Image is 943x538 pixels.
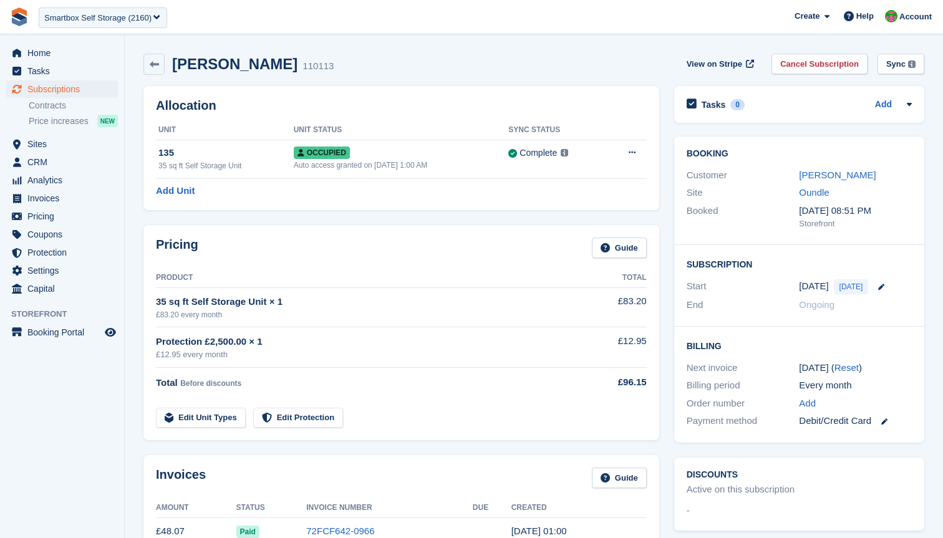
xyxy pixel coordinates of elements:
button: Sync [878,54,924,74]
span: Analytics [27,171,102,189]
span: Booking Portal [27,324,102,341]
a: menu [6,135,118,153]
a: menu [6,80,118,98]
div: Smartbox Self Storage (2160) [44,12,152,24]
a: menu [6,190,118,207]
th: Amount [156,498,236,518]
a: [PERSON_NAME] [799,170,876,180]
div: Sync [886,58,906,70]
div: [DATE] ( ) [799,361,912,375]
a: menu [6,226,118,243]
div: Payment method [687,414,800,428]
span: Capital [27,280,102,297]
span: CRM [27,153,102,171]
a: Edit Unit Types [156,408,246,428]
div: 0 [730,99,745,110]
a: 72FCF642-0966 [306,526,374,536]
a: View on Stripe [682,54,757,74]
div: Debit/Credit Card [799,414,912,428]
span: View on Stripe [687,58,742,70]
span: Before discounts [180,379,241,388]
span: Protection [27,244,102,261]
time: 2025-09-26 00:00:24 UTC [511,526,567,536]
span: Home [27,44,102,62]
img: Will McNeilly [885,10,897,22]
a: Cancel Subscription [771,54,868,74]
span: Pricing [27,208,102,225]
div: Billing period [687,378,800,393]
td: £83.20 [581,287,646,327]
h2: Invoices [156,468,206,488]
span: Settings [27,262,102,279]
span: Total [156,377,178,388]
th: Due [473,498,511,518]
span: Storefront [11,308,124,320]
a: menu [6,262,118,279]
th: Unit [156,120,294,140]
div: Active on this subscription [687,483,795,497]
span: Subscriptions [27,80,102,98]
div: Booked [687,204,800,230]
div: Auto access granted on [DATE] 1:00 AM [294,160,509,171]
a: Add Unit [156,184,195,198]
div: Order number [687,396,800,411]
div: NEW [97,115,118,127]
a: Guide [592,468,647,488]
span: Help [856,10,874,22]
a: menu [6,62,118,80]
span: Occupied [294,147,350,159]
div: £83.20 every month [156,309,581,320]
span: Sites [27,135,102,153]
div: Start [687,279,800,294]
th: Total [581,268,646,288]
th: Invoice Number [306,498,473,518]
a: menu [6,171,118,189]
a: Price increases NEW [29,114,118,128]
h2: Allocation [156,98,647,113]
span: Account [899,11,932,23]
span: Create [795,10,820,22]
div: £96.15 [581,375,646,390]
a: menu [6,208,118,225]
span: - [687,504,690,518]
a: Guide [592,238,647,258]
time: 2025-09-26 00:00:00 UTC [799,279,828,294]
h2: Pricing [156,238,198,258]
span: Tasks [27,62,102,80]
h2: Discounts [687,470,912,480]
td: £12.95 [581,327,646,368]
div: End [687,298,800,312]
h2: Tasks [702,99,726,110]
div: Complete [520,147,557,160]
a: menu [6,280,118,297]
div: Every month [799,378,912,393]
div: Storefront [799,218,912,230]
th: Sync Status [508,120,604,140]
div: 35 sq ft Self Storage Unit × 1 [156,295,581,309]
div: Next invoice [687,361,800,375]
span: Invoices [27,190,102,207]
span: [DATE] [834,279,869,294]
a: Edit Protection [253,408,343,428]
span: Ongoing [799,299,834,310]
h2: Subscription [687,257,912,270]
a: menu [6,44,118,62]
a: Contracts [29,100,118,112]
a: Add [875,98,892,112]
a: Add [799,396,816,411]
th: Created [511,498,647,518]
a: menu [6,324,118,341]
div: 35 sq ft Self Storage Unit [158,160,294,171]
a: menu [6,153,118,171]
h2: Booking [687,149,912,159]
div: 135 [158,146,294,160]
div: £12.95 every month [156,348,581,361]
div: Protection £2,500.00 × 1 [156,335,581,349]
span: Coupons [27,226,102,243]
th: Product [156,268,581,288]
th: Status [236,498,307,518]
a: Reset [834,362,859,373]
h2: Billing [687,339,912,352]
img: stora-icon-8386f47178a22dfd0bd8f6a31ec36ba5ce8667c1dd55bd0f319d3a0aa187defe.svg [10,7,29,26]
span: Price increases [29,115,89,127]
